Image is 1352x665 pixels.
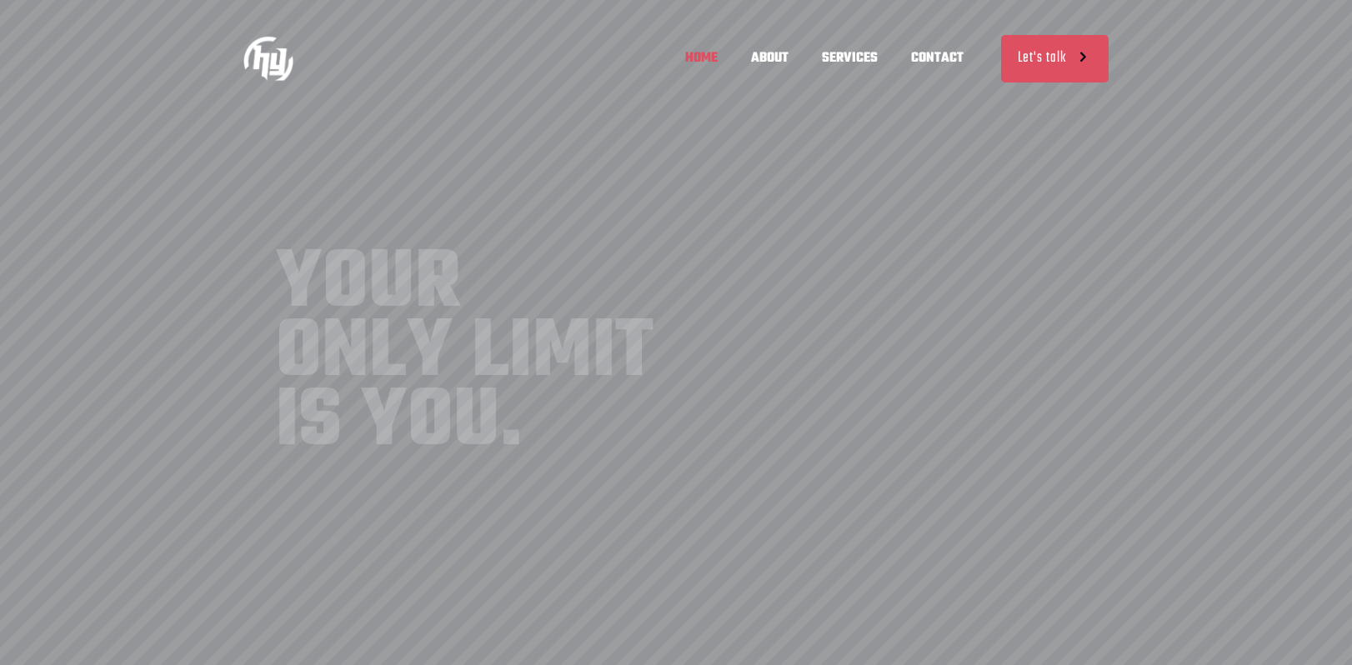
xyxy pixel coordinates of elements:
[275,251,654,458] rs-layer: YOUR ONLY LIMIT IS YOU.
[734,33,805,83] span: ABOUT
[276,499,577,589] rs-layer: 1:1 WORLD CLASS PERSONAL TRAINING
[668,33,734,83] span: HOME
[1001,35,1109,82] a: Let's talk
[276,557,577,590] span: GROUP TRAINING NOW AVAILABLE
[243,33,293,83] img: Home
[894,33,980,83] span: CONTACT
[805,33,894,83] span: SERVICES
